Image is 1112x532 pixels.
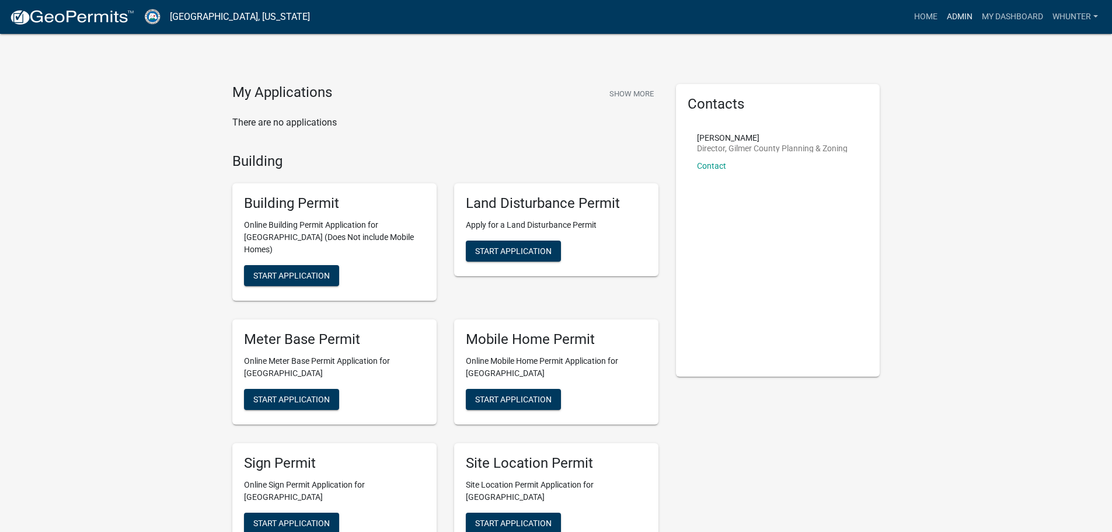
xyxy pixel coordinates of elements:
h5: Land Disturbance Permit [466,195,647,212]
p: There are no applications [232,116,658,130]
a: Admin [942,6,977,28]
p: Online Meter Base Permit Application for [GEOGRAPHIC_DATA] [244,355,425,380]
span: Start Application [253,394,330,404]
p: Director, Gilmer County Planning & Zoning [697,144,848,152]
h5: Building Permit [244,195,425,212]
h5: Site Location Permit [466,455,647,472]
p: Online Mobile Home Permit Application for [GEOGRAPHIC_DATA] [466,355,647,380]
button: Show More [605,84,658,103]
span: Start Application [475,246,552,256]
p: [PERSON_NAME] [697,134,848,142]
p: Online Sign Permit Application for [GEOGRAPHIC_DATA] [244,479,425,503]
button: Start Application [244,389,339,410]
button: Start Application [466,389,561,410]
h4: Building [232,153,658,170]
img: Gilmer County, Georgia [144,9,161,25]
a: whunter [1048,6,1103,28]
a: [GEOGRAPHIC_DATA], [US_STATE] [170,7,310,27]
h4: My Applications [232,84,332,102]
h5: Sign Permit [244,455,425,472]
h5: Meter Base Permit [244,331,425,348]
button: Start Application [244,265,339,286]
a: My Dashboard [977,6,1048,28]
span: Start Application [475,394,552,404]
span: Start Application [475,518,552,527]
button: Start Application [466,241,561,262]
h5: Mobile Home Permit [466,331,647,348]
span: Start Application [253,518,330,527]
h5: Contacts [688,96,869,113]
a: Contact [697,161,726,171]
span: Start Application [253,271,330,280]
a: Home [909,6,942,28]
p: Online Building Permit Application for [GEOGRAPHIC_DATA] (Does Not include Mobile Homes) [244,219,425,256]
p: Apply for a Land Disturbance Permit [466,219,647,231]
p: Site Location Permit Application for [GEOGRAPHIC_DATA] [466,479,647,503]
